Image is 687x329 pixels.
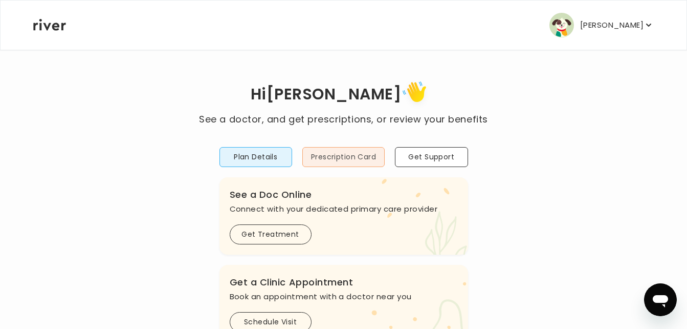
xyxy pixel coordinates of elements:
[549,13,574,37] img: user avatar
[230,202,458,216] p: Connect with your dedicated primary care provider
[549,13,654,37] button: user avatar[PERSON_NAME]
[199,112,487,127] p: See a doctor, and get prescriptions, or review your benefits
[580,18,644,32] p: [PERSON_NAME]
[230,224,312,244] button: Get Treatment
[230,290,458,304] p: Book an appointment with a doctor near you
[644,283,677,316] iframe: Button to launch messaging window
[230,275,458,290] h3: Get a Clinic Appointment
[395,147,468,167] button: Get Support
[219,147,292,167] button: Plan Details
[302,147,385,167] button: Prescription Card
[199,78,487,112] h1: Hi [PERSON_NAME]
[230,188,458,202] h3: See a Doc Online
